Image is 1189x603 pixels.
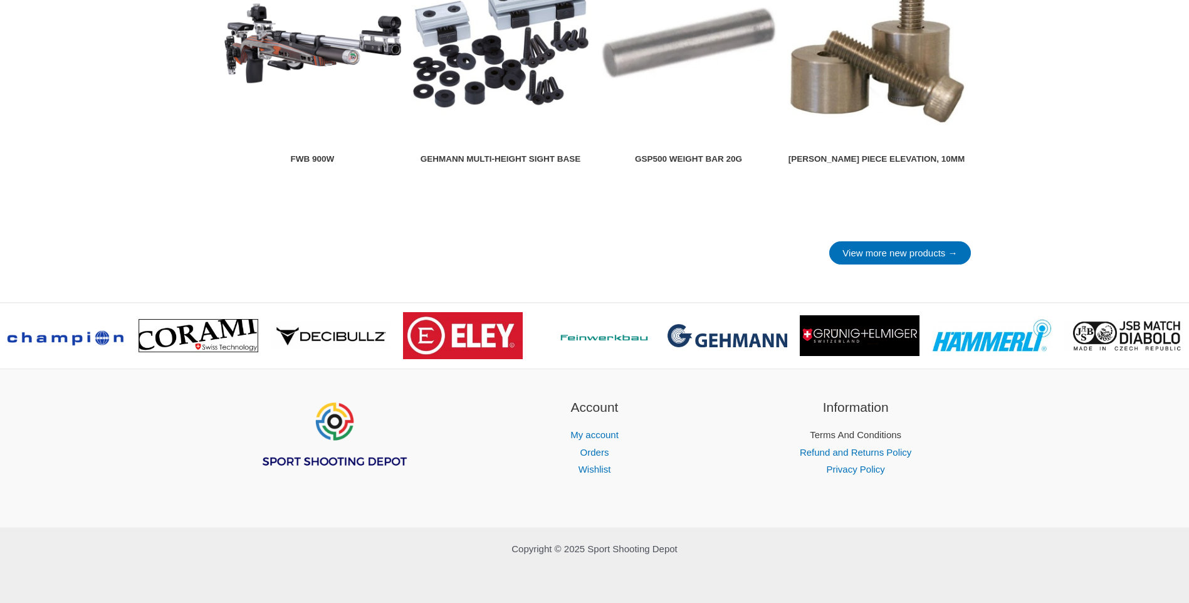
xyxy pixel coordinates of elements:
[741,397,971,417] h2: Information
[479,397,710,417] h2: Account
[219,540,971,558] p: Copyright © 2025 Sport Shooting Depot
[479,397,710,479] aside: Footer Widget 2
[412,153,590,165] div: Gehmann Multi-height Sight Base
[219,397,449,499] aside: Footer Widget 1
[224,153,402,165] div: FWB 900W
[829,241,970,265] a: View more new products →
[741,426,971,479] nav: Information
[479,426,710,479] nav: Account
[600,153,778,165] div: GSP500 Weight Bar 20g
[788,153,966,165] div: [PERSON_NAME] Piece Elevation, 10mm
[579,464,611,475] a: Wishlist
[810,429,901,440] a: Terms And Conditions
[741,397,971,479] aside: Footer Widget 3
[570,429,619,440] a: My account
[826,464,884,475] a: Privacy Policy
[403,312,523,359] img: brand logo
[800,447,911,458] a: Refund and Returns Policy
[580,447,609,458] a: Orders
